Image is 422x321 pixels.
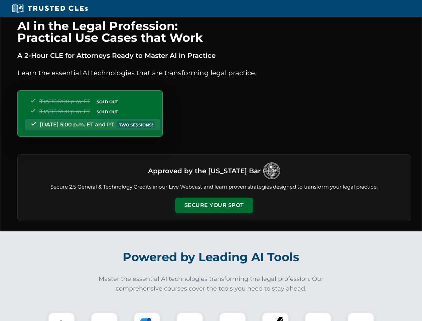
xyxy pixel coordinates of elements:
p: A 2-Hour CLE for Attorneys Ready to Master AI in Practice [17,50,411,61]
button: Secure Your Spot [175,198,253,213]
h1: AI in the Legal Profession: Practical Use Cases that Work [17,20,411,43]
img: Trusted CLEs [10,3,90,13]
span: SOLD OUT [94,98,120,105]
h2: Powered by Leading AI Tools [26,245,396,269]
img: Logo [263,163,280,179]
p: Master the essential AI technologies transforming the legal profession. Our comprehensive courses... [94,274,328,294]
h3: Approved by the [US_STATE] Bar [148,165,261,177]
span: [DATE] 5:00 p.m. ET [39,98,90,105]
span: SOLD OUT [94,108,120,115]
p: Secure 2.5 General & Technology Credits in our Live Webcast and learn proven strategies designed ... [26,183,403,191]
span: [DATE] 5:00 p.m. ET [39,108,90,115]
p: Learn the essential AI technologies that are transforming legal practice. [17,68,411,78]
